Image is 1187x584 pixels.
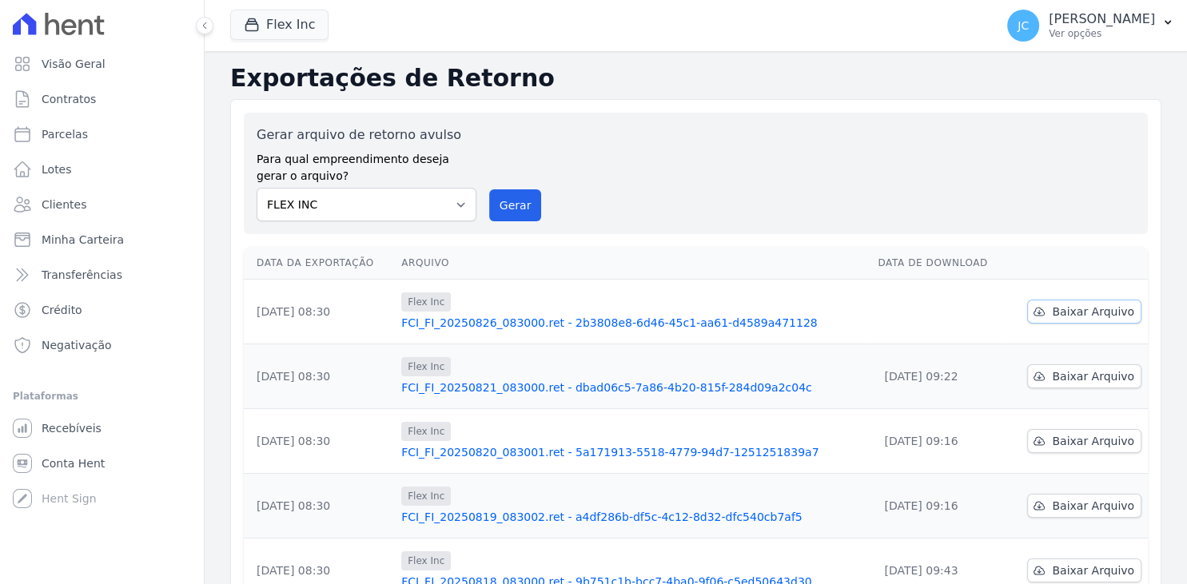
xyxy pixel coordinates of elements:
a: Baixar Arquivo [1027,494,1141,518]
td: [DATE] 09:22 [871,344,1007,409]
a: Lotes [6,153,197,185]
a: Visão Geral [6,48,197,80]
td: [DATE] 08:30 [244,474,395,538]
p: [PERSON_NAME] [1049,11,1155,27]
a: FCI_FI_20250821_083000.ret - dbad06c5-7a86-4b20-815f-284d09a2c04c [401,379,865,395]
a: Baixar Arquivo [1027,558,1141,582]
span: Baixar Arquivo [1052,498,1134,514]
th: Arquivo [395,247,871,280]
span: Flex Inc [401,292,451,312]
td: [DATE] 08:30 [244,344,395,409]
th: Data de Download [871,247,1007,280]
span: Flex Inc [401,422,451,441]
a: Baixar Arquivo [1027,300,1141,324]
span: Baixar Arquivo [1052,368,1134,384]
a: Minha Carteira [6,224,197,256]
span: Flex Inc [401,357,451,376]
td: [DATE] 08:30 [244,409,395,474]
a: FCI_FI_20250820_083001.ret - 5a171913-5518-4779-94d7-1251251839a7 [401,444,865,460]
a: Parcelas [6,118,197,150]
a: Conta Hent [6,447,197,479]
td: [DATE] 08:30 [244,280,395,344]
span: Crédito [42,302,82,318]
span: Negativação [42,337,112,353]
button: JC [PERSON_NAME] Ver opções [994,3,1187,48]
span: Flex Inc [401,487,451,506]
a: Negativação [6,329,197,361]
a: Baixar Arquivo [1027,429,1141,453]
div: Plataformas [13,387,191,406]
a: FCI_FI_20250819_083002.ret - a4df286b-df5c-4c12-8d32-dfc540cb7af5 [401,509,865,525]
a: Crédito [6,294,197,326]
button: Flex Inc [230,10,329,40]
span: Recebíveis [42,420,102,436]
h2: Exportações de Retorno [230,64,1161,93]
span: Baixar Arquivo [1052,304,1134,320]
span: Lotes [42,161,72,177]
th: Data da Exportação [244,247,395,280]
td: [DATE] 09:16 [871,474,1007,538]
span: Minha Carteira [42,232,124,248]
span: Conta Hent [42,455,105,471]
span: Flex Inc [401,551,451,570]
span: Baixar Arquivo [1052,562,1134,578]
span: Visão Geral [42,56,106,72]
a: Baixar Arquivo [1027,364,1141,388]
a: Recebíveis [6,412,197,444]
span: JC [1018,20,1029,31]
p: Ver opções [1049,27,1155,40]
span: Clientes [42,197,86,213]
a: Contratos [6,83,197,115]
button: Gerar [489,189,542,221]
span: Transferências [42,267,122,283]
a: Transferências [6,259,197,291]
span: Baixar Arquivo [1052,433,1134,449]
label: Para qual empreendimento deseja gerar o arquivo? [257,145,476,185]
span: Contratos [42,91,96,107]
td: [DATE] 09:16 [871,409,1007,474]
a: Clientes [6,189,197,220]
span: Parcelas [42,126,88,142]
label: Gerar arquivo de retorno avulso [257,125,476,145]
a: FCI_FI_20250826_083000.ret - 2b3808e8-6d46-45c1-aa61-d4589a471128 [401,315,865,331]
